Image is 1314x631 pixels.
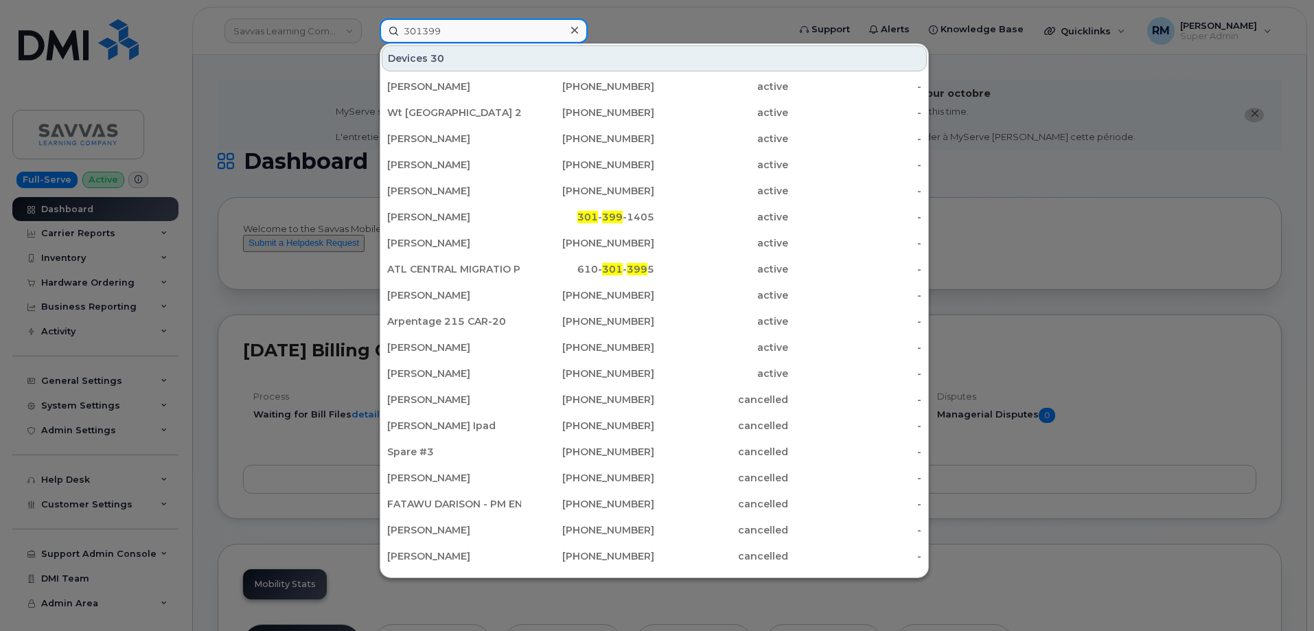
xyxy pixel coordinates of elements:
span: 399 [627,263,647,275]
div: [PHONE_NUMBER] [521,523,655,537]
div: cancelled [654,549,788,563]
div: cancelled [654,575,788,589]
div: - [788,288,922,302]
a: Arpentage 215 CAR-20[PHONE_NUMBER]active- [382,309,927,334]
div: - [788,497,922,511]
div: active [654,158,788,172]
div: active [654,262,788,276]
a: [PERSON_NAME] Ipad[PHONE_NUMBER]cancelled- [382,413,927,438]
div: [PHONE_NUMBER] [521,288,655,302]
div: [PERSON_NAME] [387,132,521,146]
div: - [788,341,922,354]
div: - [788,132,922,146]
div: active [654,132,788,146]
div: cancelled [654,419,788,433]
div: [PHONE_NUMBER] [521,158,655,172]
div: [PERSON_NAME] [387,184,521,198]
a: [PERSON_NAME][PHONE_NUMBER]cancelled- [382,518,927,542]
a: [PERSON_NAME][PHONE_NUMBER]active- [382,283,927,308]
div: cancelled [654,393,788,406]
a: [PERSON_NAME][PHONE_NUMBER]active- [382,179,927,203]
div: active [654,80,788,93]
div: [PHONE_NUMBER] [521,184,655,198]
div: - [788,549,922,563]
div: [PERSON_NAME] [387,471,521,485]
div: [PHONE_NUMBER] [521,445,655,459]
a: [PERSON_NAME][PHONE_NUMBER]cancelled- [382,387,927,412]
div: cancelled [654,497,788,511]
div: [PERSON_NAME] [387,393,521,406]
div: [PHONE_NUMBER] [521,314,655,328]
div: [PERSON_NAME] Ipad [387,419,521,433]
a: [PERSON_NAME][PHONE_NUMBER]cancelled- [382,570,927,595]
a: [PERSON_NAME][PHONE_NUMBER]cancelled- [382,466,927,490]
a: Wt [GEOGRAPHIC_DATA] 2[PHONE_NUMBER]active- [382,100,927,125]
div: [PERSON_NAME] [387,158,521,172]
div: - [788,445,922,459]
div: - [788,471,922,485]
div: [PHONE_NUMBER] [521,236,655,250]
div: FATAWU DARISON - PM ENFORCE [387,497,521,511]
div: active [654,367,788,380]
div: - -1405 [521,210,655,224]
a: [PERSON_NAME][PHONE_NUMBER]active- [382,126,927,151]
div: Spare #3 [387,445,521,459]
div: cancelled [654,445,788,459]
div: active [654,106,788,119]
span: 301 [602,263,623,275]
span: 399 [602,211,623,223]
div: cancelled [654,471,788,485]
a: Spare #3[PHONE_NUMBER]cancelled- [382,439,927,464]
div: [PERSON_NAME] [387,288,521,302]
div: [PERSON_NAME] [387,523,521,537]
div: active [654,236,788,250]
div: [PHONE_NUMBER] [521,367,655,380]
div: Devices [382,45,927,71]
div: [PHONE_NUMBER] [521,341,655,354]
div: [PERSON_NAME] [387,80,521,93]
iframe: Messenger Launcher [1254,571,1304,621]
div: active [654,314,788,328]
a: [PERSON_NAME]301-399-1405active- [382,205,927,229]
a: [PERSON_NAME][PHONE_NUMBER]active- [382,152,927,177]
div: [PHONE_NUMBER] [521,80,655,93]
div: - [788,210,922,224]
a: [PERSON_NAME][PHONE_NUMBER]active- [382,74,927,99]
div: Arpentage 215 CAR-20 [387,314,521,328]
div: - [788,419,922,433]
div: [PERSON_NAME] [387,549,521,563]
div: active [654,184,788,198]
span: 301 [577,211,598,223]
div: [PERSON_NAME] [387,575,521,589]
div: [PERSON_NAME] [387,210,521,224]
div: active [654,210,788,224]
div: [PHONE_NUMBER] [521,132,655,146]
div: active [654,341,788,354]
div: - [788,158,922,172]
div: Wt [GEOGRAPHIC_DATA] 2 [387,106,521,119]
div: - [788,184,922,198]
div: - [788,262,922,276]
div: [PHONE_NUMBER] [521,393,655,406]
div: cancelled [654,523,788,537]
div: [PHONE_NUMBER] [521,471,655,485]
div: [PHONE_NUMBER] [521,549,655,563]
div: active [654,288,788,302]
a: [PERSON_NAME][PHONE_NUMBER]active- [382,361,927,386]
div: ATL CENTRAL MIGRATIO PROJECT [387,262,521,276]
a: [PERSON_NAME][PHONE_NUMBER]active- [382,231,927,255]
div: [PERSON_NAME] [387,236,521,250]
a: ATL CENTRAL MIGRATIO PROJECT610-301-3995active- [382,257,927,282]
div: - [788,523,922,537]
div: - [788,575,922,589]
div: - [788,393,922,406]
a: [PERSON_NAME][PHONE_NUMBER]cancelled- [382,544,927,569]
div: - [788,367,922,380]
span: 30 [430,51,444,65]
div: [PERSON_NAME] [387,341,521,354]
a: FATAWU DARISON - PM ENFORCE[PHONE_NUMBER]cancelled- [382,492,927,516]
div: - [788,236,922,250]
div: - [788,80,922,93]
div: [PHONE_NUMBER] [521,419,655,433]
a: [PERSON_NAME][PHONE_NUMBER]active- [382,335,927,360]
